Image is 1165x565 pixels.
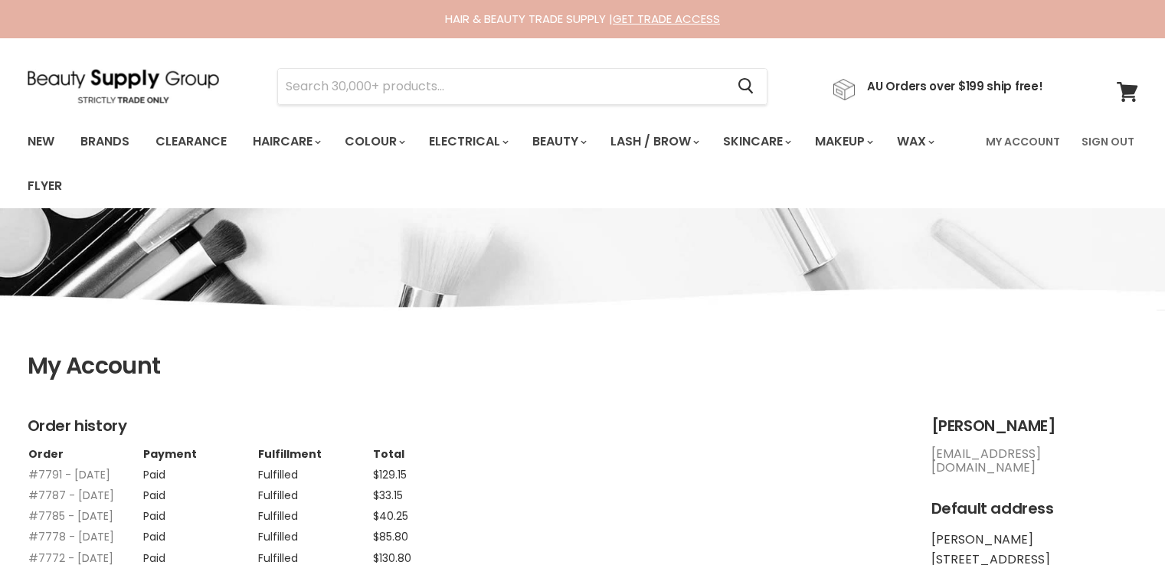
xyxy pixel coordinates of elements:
span: $40.25 [373,508,408,524]
span: $85.80 [373,529,408,544]
a: Electrical [417,126,518,158]
td: Fulfilled [257,523,372,544]
a: Wax [885,126,944,158]
span: $33.15 [373,488,403,503]
th: Total [372,447,487,461]
a: My Account [977,126,1069,158]
a: #7778 - [DATE] [28,529,114,544]
input: Search [278,69,726,104]
th: Order [28,447,142,461]
td: Paid [142,482,257,502]
a: [EMAIL_ADDRESS][DOMAIN_NAME] [931,445,1041,476]
a: Sign Out [1072,126,1144,158]
td: Fulfilled [257,544,372,565]
a: Clearance [144,126,238,158]
td: Fulfilled [257,502,372,523]
h1: My Account [28,353,1138,380]
h2: Order history [28,417,901,435]
a: Colour [333,126,414,158]
a: Beauty [521,126,596,158]
td: Paid [142,461,257,482]
button: Search [726,69,767,104]
td: Fulfilled [257,482,372,502]
a: Lash / Brow [599,126,708,158]
td: Paid [142,502,257,523]
td: Fulfilled [257,461,372,482]
span: $129.15 [373,467,407,482]
a: #7785 - [DATE] [28,508,113,524]
a: GET TRADE ACCESS [613,11,720,27]
th: Payment [142,447,257,461]
a: New [16,126,66,158]
a: Makeup [803,126,882,158]
a: Haircare [241,126,330,158]
h2: [PERSON_NAME] [931,417,1138,435]
h2: Default address [931,500,1138,518]
th: Fulfillment [257,447,372,461]
form: Product [277,68,767,105]
a: Brands [69,126,141,158]
a: Flyer [16,170,74,202]
li: [PERSON_NAME] [931,533,1138,547]
td: Paid [142,544,257,565]
iframe: Gorgias live chat messenger [1088,493,1150,550]
a: Skincare [712,126,800,158]
ul: Main menu [16,119,977,208]
a: #7791 - [DATE] [28,467,110,482]
div: HAIR & BEAUTY TRADE SUPPLY | [8,11,1157,27]
a: #7787 - [DATE] [28,488,114,503]
td: Paid [142,523,257,544]
nav: Main [8,119,1157,208]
